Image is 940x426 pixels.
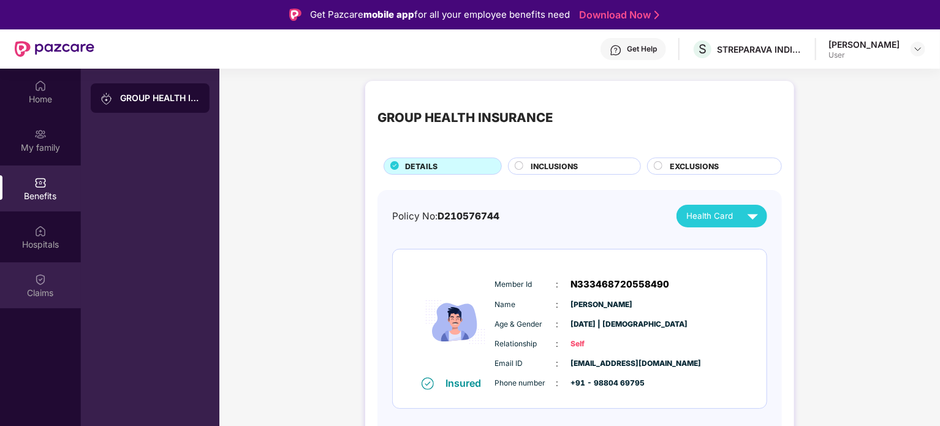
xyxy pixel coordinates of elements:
[495,319,556,330] span: Age & Gender
[571,277,670,292] span: N333468720558490
[571,299,632,311] span: [PERSON_NAME]
[446,377,489,389] div: Insured
[742,205,764,227] img: svg+xml;base64,PHN2ZyB4bWxucz0iaHR0cDovL3d3dy53My5vcmcvMjAwMC9zdmciIHZpZXdCb3g9IjAgMCAyNCAyNCIgd2...
[571,358,632,370] span: [EMAIL_ADDRESS][DOMAIN_NAME]
[571,319,632,330] span: [DATE] | [DEMOGRAPHIC_DATA]
[610,44,622,56] img: svg+xml;base64,PHN2ZyBpZD0iSGVscC0zMngzMiIgeG1sbnM9Imh0dHA6Ly93d3cudzMub3JnLzIwMDAvc3ZnIiB3aWR0aD...
[34,177,47,189] img: svg+xml;base64,PHN2ZyBpZD0iQmVuZWZpdHMiIHhtbG5zPSJodHRwOi8vd3d3LnczLm9yZy8yMDAwL3N2ZyIgd2lkdGg9Ij...
[419,268,492,376] img: icon
[405,161,438,172] span: DETAILS
[438,210,499,222] span: D210576744
[363,9,414,20] strong: mobile app
[556,278,559,291] span: :
[686,210,733,223] span: Health Card
[495,299,556,311] span: Name
[556,298,559,311] span: :
[392,209,499,224] div: Policy No:
[531,161,578,172] span: INCLUSIONS
[34,128,47,140] img: svg+xml;base64,PHN2ZyB3aWR0aD0iMjAiIGhlaWdodD0iMjAiIHZpZXdCb3g9IjAgMCAyMCAyMCIgZmlsbD0ibm9uZSIgeG...
[828,39,900,50] div: [PERSON_NAME]
[100,93,113,105] img: svg+xml;base64,PHN2ZyB3aWR0aD0iMjAiIGhlaWdodD0iMjAiIHZpZXdCb3g9IjAgMCAyMCAyMCIgZmlsbD0ibm9uZSIgeG...
[828,50,900,60] div: User
[120,92,200,104] div: GROUP HEALTH INSURANCE
[556,337,559,351] span: :
[495,358,556,370] span: Email ID
[556,318,559,331] span: :
[15,41,94,57] img: New Pazcare Logo
[571,338,632,350] span: Self
[571,378,632,389] span: +91 - 98804 69795
[495,279,556,291] span: Member Id
[34,273,47,286] img: svg+xml;base64,PHN2ZyBpZD0iQ2xhaW0iIHhtbG5zPSJodHRwOi8vd3d3LnczLm9yZy8yMDAwL3N2ZyIgd2lkdGg9IjIwIi...
[654,9,659,21] img: Stroke
[556,376,559,390] span: :
[677,205,767,227] button: Health Card
[670,161,719,172] span: EXCLUSIONS
[495,338,556,350] span: Relationship
[310,7,570,22] div: Get Pazcare for all your employee benefits need
[34,225,47,237] img: svg+xml;base64,PHN2ZyBpZD0iSG9zcGl0YWxzIiB4bWxucz0iaHR0cDovL3d3dy53My5vcmcvMjAwMC9zdmciIHdpZHRoPS...
[34,80,47,92] img: svg+xml;base64,PHN2ZyBpZD0iSG9tZSIgeG1sbnM9Imh0dHA6Ly93d3cudzMub3JnLzIwMDAvc3ZnIiB3aWR0aD0iMjAiIG...
[699,42,707,56] span: S
[627,44,657,54] div: Get Help
[913,44,923,54] img: svg+xml;base64,PHN2ZyBpZD0iRHJvcGRvd24tMzJ4MzIiIHhtbG5zPSJodHRwOi8vd3d3LnczLm9yZy8yMDAwL3N2ZyIgd2...
[495,378,556,389] span: Phone number
[422,378,434,390] img: svg+xml;base64,PHN2ZyB4bWxucz0iaHR0cDovL3d3dy53My5vcmcvMjAwMC9zdmciIHdpZHRoPSIxNiIgaGVpZ2h0PSIxNi...
[289,9,301,21] img: Logo
[717,44,803,55] div: STREPARAVA INDIA PRIVATE LIMITED
[377,108,553,127] div: GROUP HEALTH INSURANCE
[579,9,656,21] a: Download Now
[556,357,559,370] span: :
